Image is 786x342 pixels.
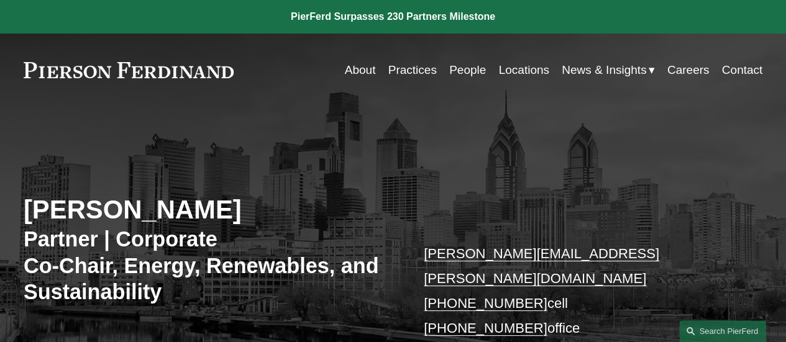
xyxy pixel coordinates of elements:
h2: [PERSON_NAME] [24,194,393,226]
a: People [449,58,486,82]
a: folder dropdown [562,58,654,82]
a: [PHONE_NUMBER] [424,320,547,336]
a: Careers [667,58,710,82]
span: News & Insights [562,60,646,81]
a: [PERSON_NAME][EMAIL_ADDRESS][PERSON_NAME][DOMAIN_NAME] [424,246,659,286]
h3: Partner | Corporate Co-Chair, Energy, Renewables, and Sustainability [24,226,393,305]
a: Locations [498,58,549,82]
a: Contact [722,58,763,82]
a: About [345,58,376,82]
a: Practices [388,58,437,82]
a: [PHONE_NUMBER] [424,295,547,311]
a: Search this site [679,320,766,342]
